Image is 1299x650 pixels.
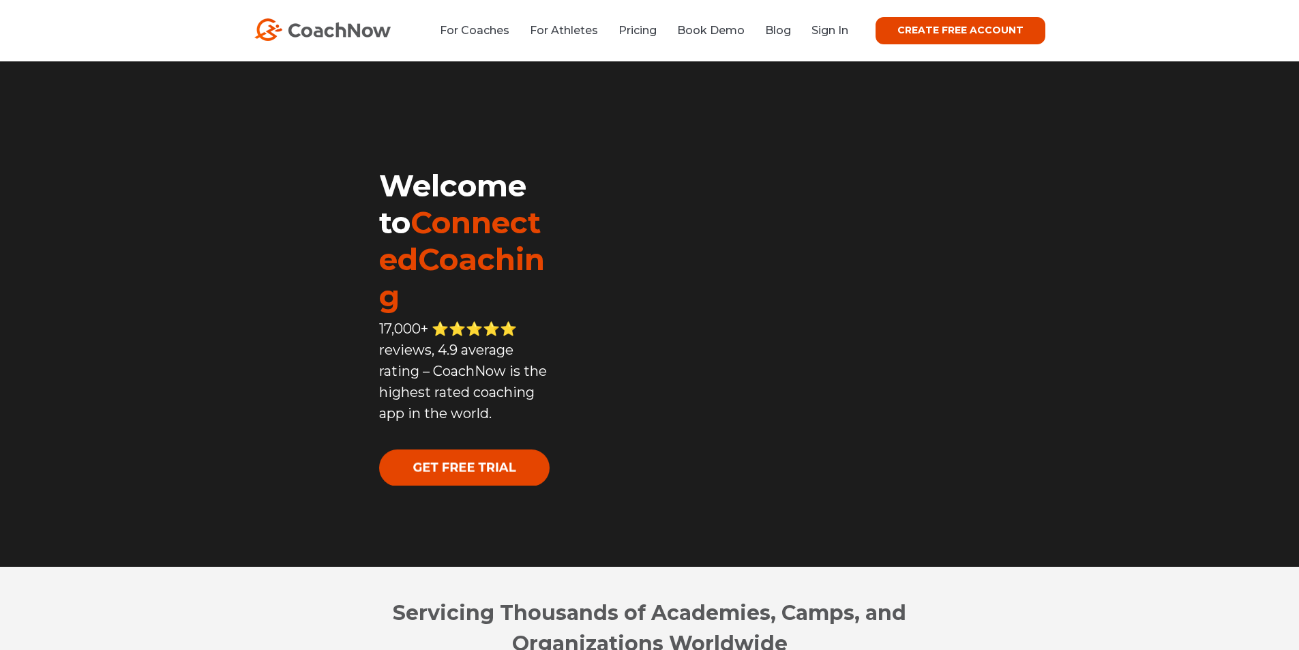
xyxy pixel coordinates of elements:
span: ConnectedCoaching [379,204,545,314]
a: CREATE FREE ACCOUNT [876,17,1045,44]
a: Blog [765,24,791,37]
h1: Welcome to [379,167,552,314]
a: Sign In [811,24,848,37]
img: CoachNow Logo [254,18,391,41]
a: Book Demo [677,24,745,37]
img: GET FREE TRIAL [379,449,550,486]
a: For Coaches [440,24,509,37]
a: Pricing [618,24,657,37]
span: 17,000+ ⭐️⭐️⭐️⭐️⭐️ reviews, 4.9 average rating – CoachNow is the highest rated coaching app in th... [379,321,547,422]
a: For Athletes [530,24,598,37]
